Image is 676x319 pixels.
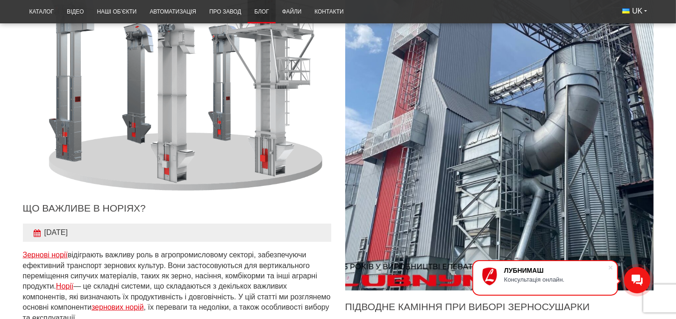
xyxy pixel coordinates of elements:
a: Контакти [308,3,350,21]
div: ЛУБНИМАШ [504,267,608,274]
a: Детальніше [23,82,331,90]
a: Про завод [203,3,248,21]
a: Блог [248,3,275,21]
a: зернових норій [92,303,144,311]
a: Зернові норії [23,251,68,259]
div: Консультація онлайн. [504,276,608,283]
a: Каталог [23,3,60,21]
a: Що важливе в норіях? [23,203,146,213]
span: UK [632,6,642,16]
div: [DATE] [23,224,331,241]
a: Наші об’єкти [90,3,143,21]
a: Файли [276,3,308,21]
img: Українська [622,8,630,14]
a: Детальніше [345,132,654,140]
a: Норії [56,282,73,290]
a: Підводне каміння при виборі зерносушарки [345,301,590,312]
a: Відео [60,3,90,21]
a: Автоматизація [143,3,203,21]
button: UK [616,3,653,20]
